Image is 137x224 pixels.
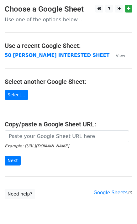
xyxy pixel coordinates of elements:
[5,130,129,142] input: Paste your Google Sheet URL here
[5,156,21,165] input: Next
[5,42,132,49] h4: Use a recent Google Sheet:
[5,90,28,100] a: Select...
[5,78,132,85] h4: Select another Google Sheet:
[93,190,132,196] a: Google Sheets
[5,16,132,23] p: Use one of the options below...
[5,189,35,199] a: Need help?
[116,53,125,58] small: View
[5,120,132,128] h4: Copy/paste a Google Sheet URL:
[109,53,125,58] a: View
[5,144,69,148] small: Example: [URL][DOMAIN_NAME]
[5,53,109,58] a: 50 [PERSON_NAME] INTERESTED SHEET
[5,5,132,14] h3: Choose a Google Sheet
